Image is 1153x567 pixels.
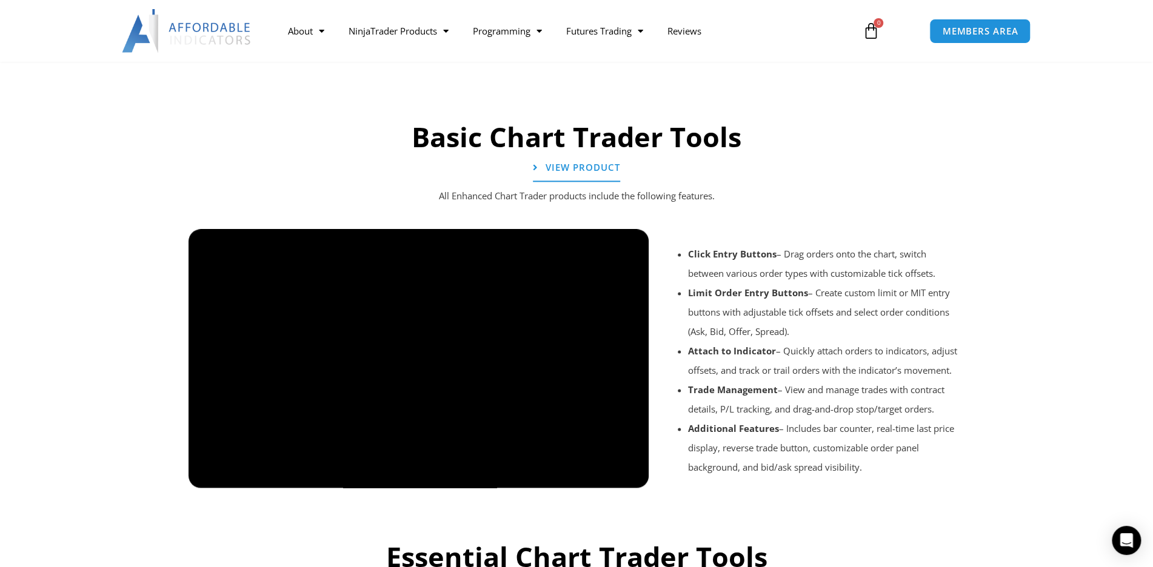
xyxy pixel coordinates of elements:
strong: Click Entry Buttons [688,248,777,260]
strong: Additional Features [688,422,779,434]
a: View Product [533,154,620,182]
strong: Trade Management [688,383,778,396]
li: – Quickly attach orders to indicators, adjust offsets, and track or trail orders with the indicat... [688,341,963,380]
a: MEMBERS AREA [929,19,1031,44]
img: LogoAI | Affordable Indicators – NinjaTrader [122,9,252,53]
li: – View and manage trades with contract details, P/L tracking, and drag-and-drop stop/target orders. [688,380,963,419]
strong: Limit Order Entry Buttons [688,287,808,299]
span: View Product [546,163,620,172]
a: Reviews [655,17,714,45]
a: About [276,17,336,45]
h2: Basic Chart Trader Tools [182,119,971,155]
p: All Enhanced Chart Trader products include the following features. [213,188,940,205]
div: Open Intercom Messenger [1112,526,1141,555]
iframe: NinjaTrader Chart Trader | Major Improvements [189,229,649,488]
strong: Attach to Indicator [688,345,776,357]
a: Programming [461,17,554,45]
span: MEMBERS AREA [942,27,1018,36]
li: – Drag orders onto the chart, switch between various order types with customizable tick offsets. [688,244,963,283]
a: Futures Trading [554,17,655,45]
li: – Includes bar counter, real-time last price display, reverse trade button, customizable order pa... [688,419,963,477]
span: 0 [874,18,883,28]
a: 0 [844,13,897,48]
li: – Create custom limit or MIT entry buttons with adjustable tick offsets and select order conditio... [688,283,963,341]
a: NinjaTrader Products [336,17,461,45]
nav: Menu [276,17,848,45]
